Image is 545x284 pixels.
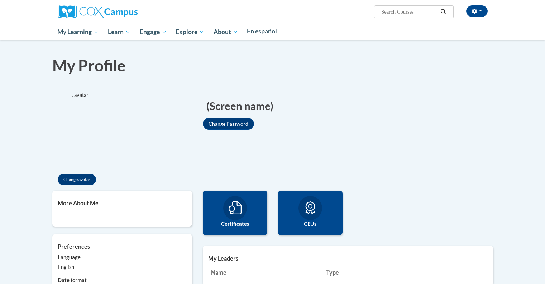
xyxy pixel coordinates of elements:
button: Search [438,8,449,16]
button: Account Settings [466,5,488,17]
label: Language [58,253,187,261]
a: Explore [171,24,209,40]
span: (Screen name) [206,98,273,113]
button: Change avatar [58,174,96,185]
span: Engage [140,28,167,36]
span: Learn [108,28,130,36]
h5: My Leaders [208,255,488,262]
input: Search Courses [381,8,438,16]
label: Certificates [208,220,262,228]
span: My Learning [57,28,99,36]
label: CEUs [283,220,337,228]
span: En español [247,27,277,35]
a: Cox Campus [58,8,138,14]
th: Name [208,265,324,279]
a: Engage [135,24,171,40]
div: Main menu [47,24,498,40]
span: About [214,28,238,36]
h5: Preferences [58,243,187,250]
a: My Learning [53,24,104,40]
h5: More About Me [58,200,187,206]
div: Click to change the profile picture [52,91,131,170]
a: Learn [103,24,135,40]
span: Explore [176,28,204,36]
div: English [58,263,187,271]
button: Change Password [203,118,254,130]
th: Type [323,265,425,279]
a: About [209,24,243,40]
span: My Profile [52,56,126,75]
img: profile avatar [52,91,131,170]
a: En español [243,24,282,39]
img: Cox Campus [58,5,138,18]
